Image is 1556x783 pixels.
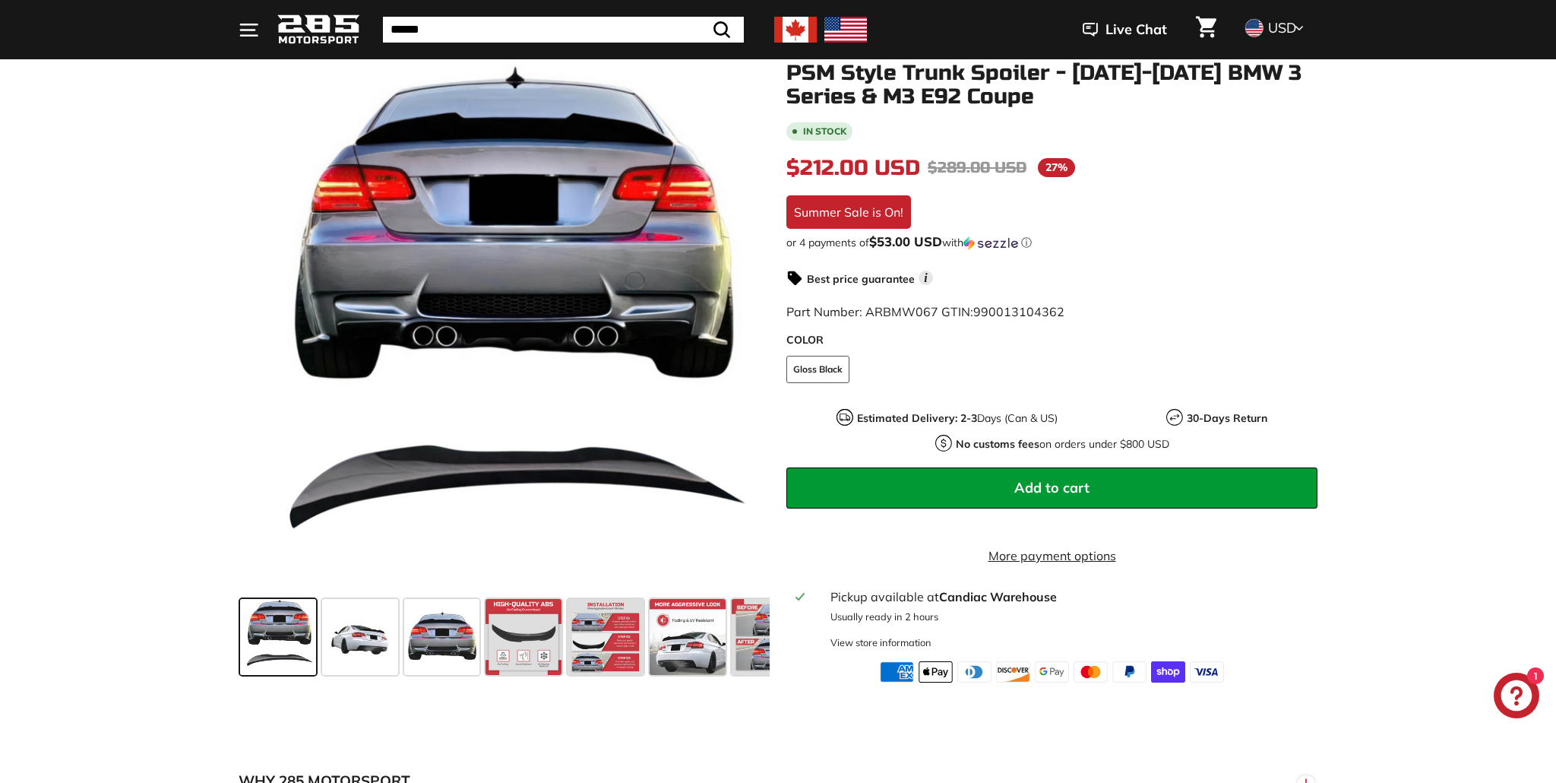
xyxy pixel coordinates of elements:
img: google_pay [1035,661,1069,683]
img: Sezzle [963,236,1018,250]
h1: PSM Style Trunk Spoiler - [DATE]-[DATE] BMW 3 Series & M3 E92 Coupe [786,62,1317,109]
button: Live Chat [1063,11,1187,49]
b: In stock [803,127,846,136]
a: Cart [1187,4,1226,55]
strong: Candiac Warehouse [939,589,1057,604]
span: $289.00 USD [928,158,1026,177]
img: american_express [880,661,914,683]
label: COLOR [786,332,1317,348]
img: diners_club [957,661,991,683]
img: discover [996,661,1030,683]
span: Part Number: ARBMW067 GTIN: [786,304,1064,319]
div: Pickup available at [830,588,1308,606]
div: Summer Sale is On! [786,195,911,229]
button: Add to cart [786,468,1317,509]
div: or 4 payments of with [786,235,1317,250]
span: $212.00 USD [786,155,920,181]
span: i [919,271,933,285]
a: More payment options [786,547,1317,565]
img: shopify_pay [1151,661,1185,683]
img: visa [1190,661,1224,683]
p: Usually ready in 2 hours [830,610,1308,624]
div: View store information [830,636,931,650]
span: 990013104362 [973,304,1064,319]
span: Add to cart [1014,479,1090,496]
span: Live Chat [1105,20,1167,40]
img: paypal [1112,661,1146,683]
strong: No customs fees [956,437,1039,451]
strong: 30-Days Return [1187,411,1267,425]
inbox-online-store-chat: Shopify online store chat [1489,673,1544,722]
span: $53.00 USD [869,233,942,249]
input: Search [383,17,744,43]
p: Days (Can & US) [857,411,1058,426]
span: 27% [1038,158,1075,177]
div: or 4 payments of$53.00 USDwithSezzle Click to learn more about Sezzle [786,235,1317,250]
p: on orders under $800 USD [956,436,1169,452]
img: apple_pay [919,661,953,683]
strong: Best price guarantee [807,272,915,286]
img: Logo_285_Motorsport_areodynamics_components [277,12,360,48]
span: USD [1268,19,1296,36]
img: master [1074,661,1108,683]
strong: Estimated Delivery: 2-3 [857,411,977,425]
